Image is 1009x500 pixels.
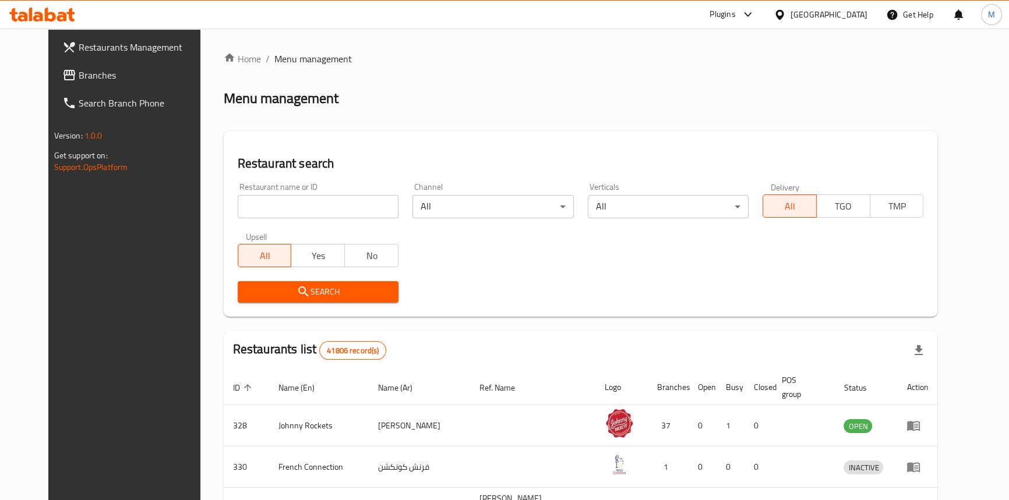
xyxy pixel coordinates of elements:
[745,405,772,446] td: 0
[648,446,689,488] td: 1
[243,247,287,264] span: All
[479,381,530,395] span: Ref. Name
[763,194,817,218] button: All
[274,52,352,66] span: Menu management
[821,198,866,215] span: TGO
[717,370,745,405] th: Busy
[710,8,735,22] div: Plugins
[350,247,394,264] span: No
[988,8,995,21] span: M
[296,247,340,264] span: Yes
[745,446,772,488] td: 0
[54,148,108,163] span: Get support on:
[605,409,634,438] img: Johnny Rockets
[648,405,689,446] td: 37
[844,461,883,474] span: INACTIVE
[269,405,369,446] td: Johnny Rockets
[844,419,872,433] div: OPEN
[768,198,812,215] span: All
[79,68,207,82] span: Branches
[79,96,207,110] span: Search Branch Phone
[224,52,938,66] nav: breadcrumb
[905,336,933,364] div: Export file
[224,446,269,488] td: 330
[278,381,330,395] span: Name (En)
[689,405,717,446] td: 0
[816,194,870,218] button: TGO
[648,370,689,405] th: Branches
[412,195,573,218] div: All
[247,285,389,299] span: Search
[54,159,128,175] a: Support.OpsPlatform
[875,198,919,215] span: TMP
[291,244,345,267] button: Yes
[246,232,267,240] label: Upsell
[224,52,261,66] a: Home
[233,341,387,360] h2: Restaurants list
[745,370,772,405] th: Closed
[369,405,470,446] td: [PERSON_NAME]
[378,381,428,395] span: Name (Ar)
[689,370,717,405] th: Open
[595,370,648,405] th: Logo
[771,183,800,191] label: Delivery
[782,373,821,401] span: POS group
[238,244,292,267] button: All
[906,460,928,474] div: Menu
[344,244,398,267] button: No
[906,419,928,432] div: Menu
[269,446,369,488] td: French Connection
[84,128,103,143] span: 1.0.0
[844,381,881,395] span: Status
[791,8,867,21] div: [GEOGRAPHIC_DATA]
[53,61,217,89] a: Branches
[224,405,269,446] td: 328
[605,450,634,479] img: French Connection
[588,195,749,218] div: All
[53,89,217,117] a: Search Branch Phone
[238,155,924,172] h2: Restaurant search
[233,381,255,395] span: ID
[79,40,207,54] span: Restaurants Management
[844,420,872,433] span: OPEN
[54,128,83,143] span: Version:
[369,446,470,488] td: فرنش كونكشن
[238,281,398,303] button: Search
[53,33,217,61] a: Restaurants Management
[870,194,924,218] button: TMP
[897,370,937,405] th: Action
[266,52,270,66] li: /
[238,195,398,218] input: Search for restaurant name or ID..
[320,345,386,356] span: 41806 record(s)
[717,405,745,446] td: 1
[689,446,717,488] td: 0
[319,341,386,360] div: Total records count
[224,89,338,108] h2: Menu management
[717,446,745,488] td: 0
